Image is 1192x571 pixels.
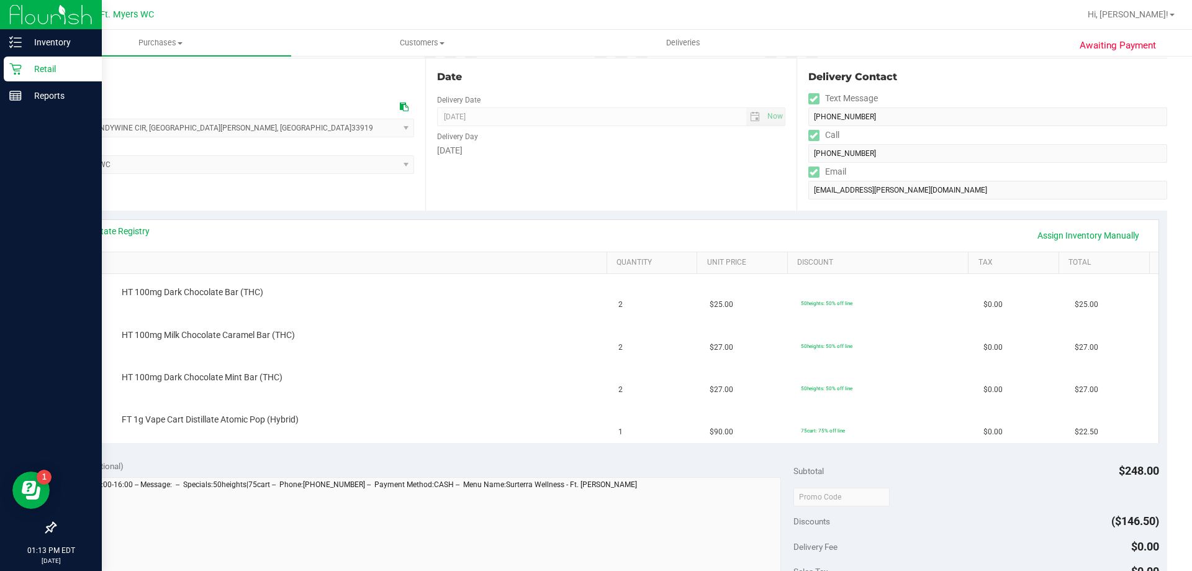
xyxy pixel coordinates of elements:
span: Delivery Fee [793,542,838,552]
span: $27.00 [1075,342,1098,354]
label: Email [808,163,846,181]
p: [DATE] [6,556,96,565]
span: $25.00 [710,299,733,311]
a: Quantity [616,258,692,268]
a: Total [1068,258,1144,268]
span: Subtotal [793,466,824,476]
span: 75cart: 75% off line [801,427,845,434]
label: Call [808,126,839,144]
span: $27.00 [1075,384,1098,396]
span: $90.00 [710,426,733,438]
span: $0.00 [983,426,1003,438]
span: HT 100mg Dark Chocolate Bar (THC) [122,286,263,298]
span: 50heights: 50% off line [801,343,852,349]
a: Discount [797,258,964,268]
span: $22.50 [1075,426,1098,438]
div: Copy address to clipboard [400,101,409,114]
span: Awaiting Payment [1080,39,1156,53]
a: Purchases [30,30,291,56]
span: $27.00 [710,384,733,396]
span: 1 [618,426,623,438]
div: [DATE] [437,144,785,157]
span: $0.00 [983,342,1003,354]
span: Ft. Myers WC [100,9,154,20]
p: Inventory [22,35,96,50]
span: $0.00 [1131,540,1159,553]
p: 01:13 PM EDT [6,545,96,556]
span: 2 [618,342,623,354]
span: Customers [292,37,552,48]
span: Deliveries [649,37,717,48]
div: Delivery Contact [808,70,1167,85]
inline-svg: Inventory [9,36,22,48]
div: Location [55,70,414,85]
span: Purchases [30,37,291,48]
a: Tax [978,258,1054,268]
input: Promo Code [793,488,890,506]
a: View State Registry [75,225,150,237]
iframe: Resource center [12,472,50,509]
a: Customers [291,30,553,56]
div: Date [437,70,785,85]
label: Delivery Date [437,94,481,106]
span: HT 100mg Milk Chocolate Caramel Bar (THC) [122,329,295,341]
span: $27.00 [710,342,733,354]
a: SKU [73,258,602,268]
span: Discounts [793,510,830,532]
span: Hi, [PERSON_NAME]! [1088,9,1168,19]
iframe: Resource center unread badge [37,470,52,485]
span: 2 [618,384,623,396]
span: $0.00 [983,384,1003,396]
input: Format: (999) 999-9999 [808,144,1167,163]
span: $248.00 [1119,464,1159,477]
span: HT 100mg Dark Chocolate Mint Bar (THC) [122,372,282,383]
span: $0.00 [983,299,1003,311]
a: Assign Inventory Manually [1029,225,1147,246]
span: FT 1g Vape Cart Distillate Atomic Pop (Hybrid) [122,414,299,426]
inline-svg: Reports [9,89,22,102]
a: Deliveries [553,30,814,56]
p: Reports [22,88,96,103]
a: Unit Price [707,258,783,268]
inline-svg: Retail [9,63,22,75]
span: 50heights: 50% off line [801,385,852,391]
input: Format: (999) 999-9999 [808,107,1167,126]
label: Delivery Day [437,131,478,142]
span: 2 [618,299,623,311]
label: Text Message [808,89,878,107]
span: ($146.50) [1111,514,1159,528]
span: 50heights: 50% off line [801,300,852,306]
p: Retail [22,62,96,76]
span: $25.00 [1075,299,1098,311]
